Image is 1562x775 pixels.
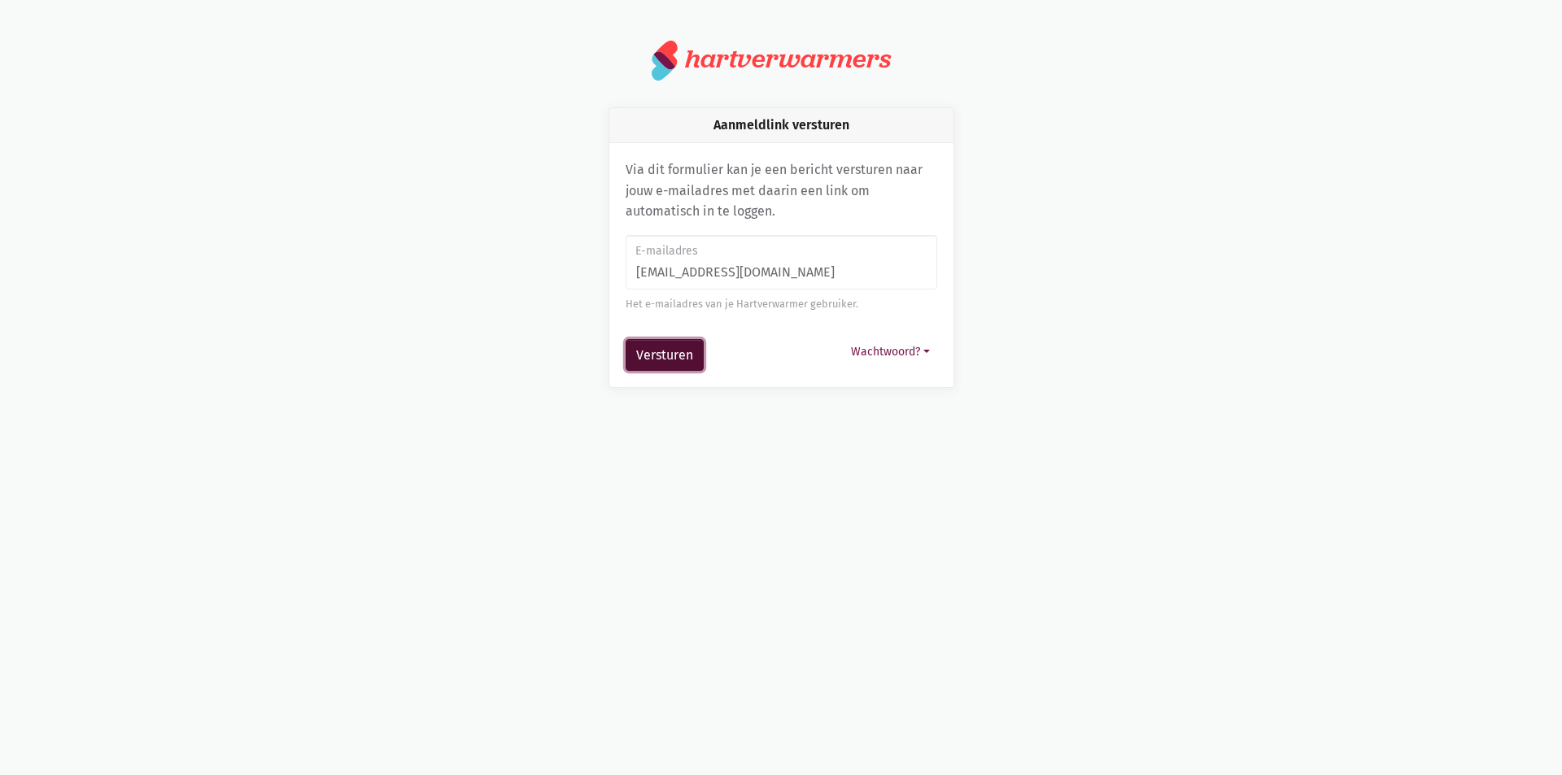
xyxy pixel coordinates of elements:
button: Wachtwoord? [844,339,937,364]
label: E-mailadres [635,242,926,260]
form: Aanmeldlink versturen [626,235,937,372]
img: logo.svg [652,39,678,81]
div: Het e-mailadres van je Hartverwarmer gebruiker. [626,296,937,312]
a: hartverwarmers [652,39,910,81]
div: hartverwarmers [685,44,891,74]
div: Aanmeldlink versturen [609,108,953,143]
p: Via dit formulier kan je een bericht versturen naar jouw e-mailadres met daarin een link om autom... [626,159,937,222]
button: Versturen [626,339,704,372]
